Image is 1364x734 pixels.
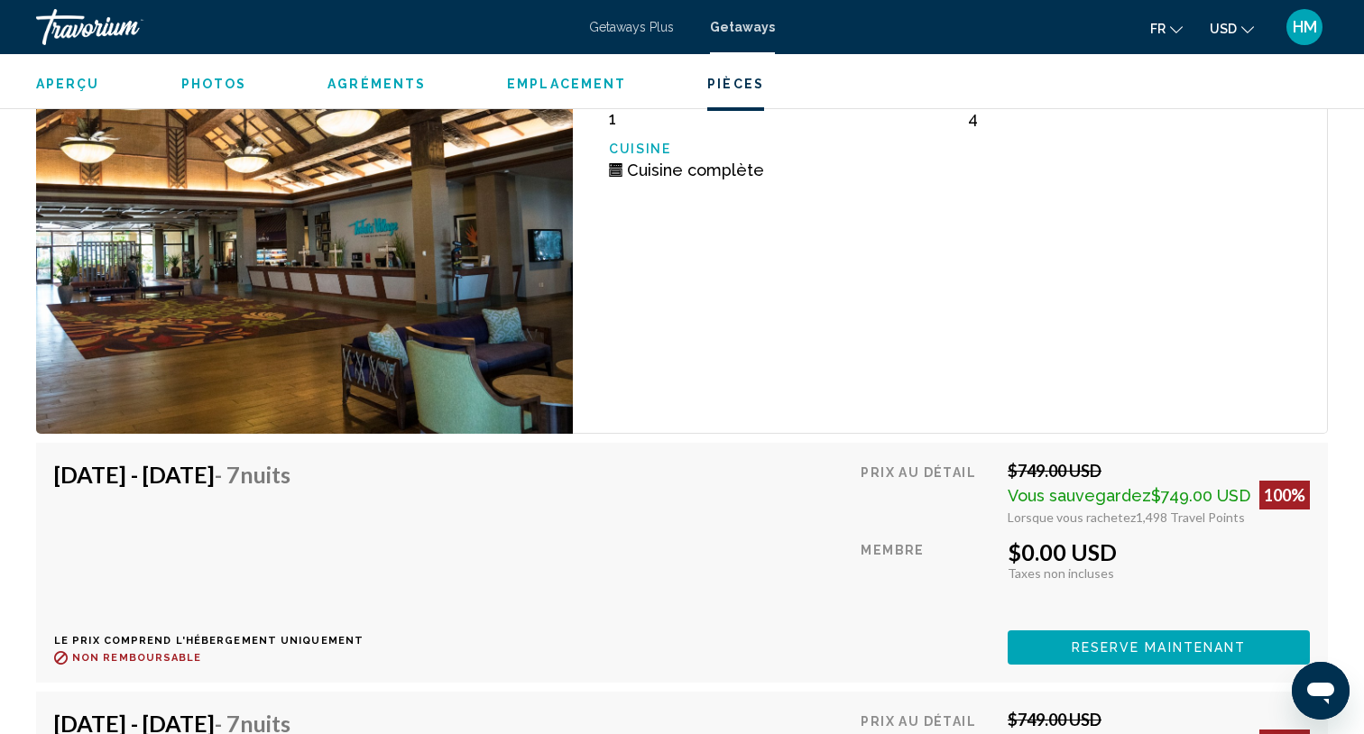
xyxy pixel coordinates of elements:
[1150,22,1166,36] span: fr
[72,652,202,664] span: Non remboursable
[861,461,994,525] div: Prix au détail
[36,76,100,92] button: Aperçu
[861,538,994,617] div: Membre
[181,76,247,92] button: Photos
[1293,18,1317,36] span: HM
[240,461,290,488] span: nuits
[1210,15,1254,41] button: Change currency
[707,76,764,92] button: Pièces
[181,77,247,91] span: Photos
[1008,509,1136,525] span: Lorsque vous rachetez
[1072,641,1247,656] span: Reserve maintenant
[1136,509,1245,525] span: 1,498 Travel Points
[1008,710,1310,729] div: $749.00 USD
[1008,565,1114,581] span: Taxes non incluses
[707,77,764,91] span: Pièces
[1008,486,1151,505] span: Vous sauvegardez
[36,77,100,91] span: Aperçu
[627,161,764,179] span: Cuisine complète
[609,109,616,128] span: 1
[54,635,364,647] p: Le prix comprend l'hébergement uniquement
[327,77,426,91] span: Agréments
[1210,22,1237,36] span: USD
[54,461,350,488] h4: [DATE] - [DATE]
[1150,15,1183,41] button: Change language
[589,20,674,34] a: Getaways Plus
[36,25,573,434] img: C610O01X.jpg
[1008,630,1310,664] button: Reserve maintenant
[968,109,978,128] span: 4
[215,461,290,488] span: - 7
[1151,486,1250,505] span: $749.00 USD
[1281,8,1328,46] button: User Menu
[507,77,626,91] span: Emplacement
[1292,662,1350,720] iframe: Bouton de lancement de la fenêtre de messagerie
[36,9,571,45] a: Travorium
[609,142,950,156] p: Cuisine
[507,76,626,92] button: Emplacement
[1008,461,1310,481] div: $749.00 USD
[1008,538,1310,565] div: $0.00 USD
[327,76,426,92] button: Agréments
[1259,481,1310,509] div: 100%
[710,20,775,34] a: Getaways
